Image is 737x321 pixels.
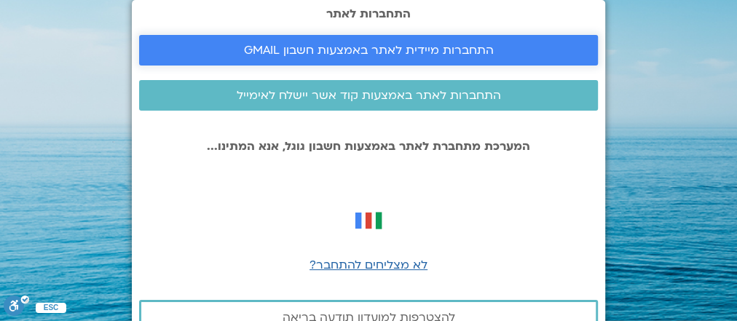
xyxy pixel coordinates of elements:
[139,80,598,111] a: התחברות לאתר באמצעות קוד אשר יישלח לאימייל
[237,89,501,102] span: התחברות לאתר באמצעות קוד אשר יישלח לאימייל
[139,7,598,20] h2: התחברות לאתר
[139,140,598,153] p: המערכת מתחברת לאתר באמצעות חשבון גוגל, אנא המתינו...
[139,35,598,66] a: התחברות מיידית לאתר באמצעות חשבון GMAIL
[244,44,494,57] span: התחברות מיידית לאתר באמצעות חשבון GMAIL
[310,257,427,273] a: לא מצליחים להתחבר?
